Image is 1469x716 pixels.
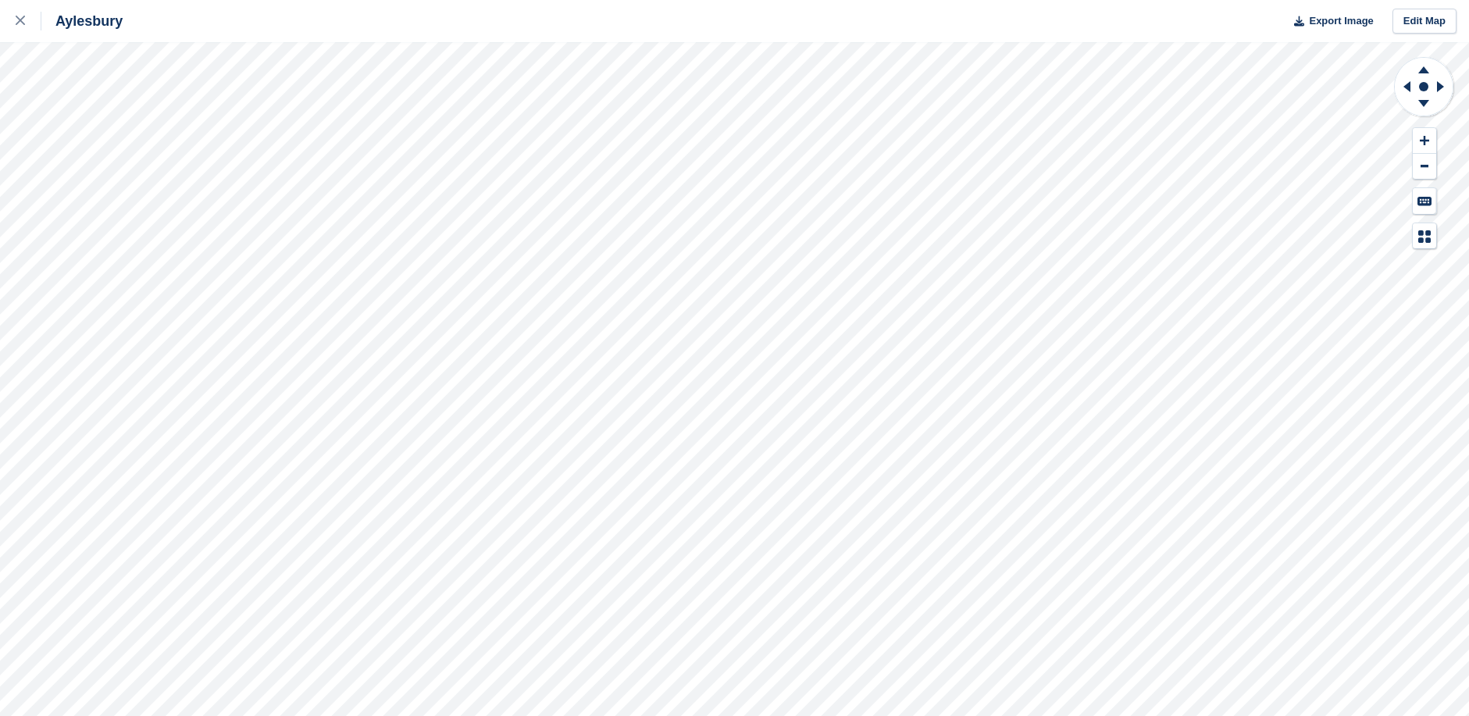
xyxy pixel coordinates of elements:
button: Zoom Out [1413,154,1436,180]
button: Keyboard Shortcuts [1413,188,1436,214]
a: Edit Map [1392,9,1457,34]
button: Zoom In [1413,128,1436,154]
button: Export Image [1285,9,1374,34]
div: Aylesbury [41,12,123,30]
button: Map Legend [1413,223,1436,249]
span: Export Image [1309,13,1373,29]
